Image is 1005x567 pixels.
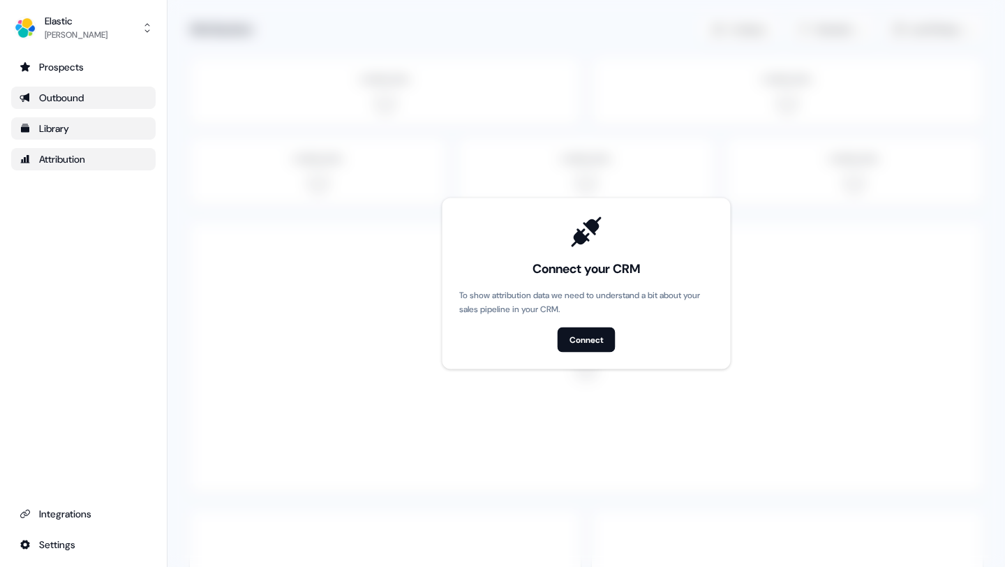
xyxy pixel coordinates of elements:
[20,121,147,135] div: Library
[11,56,156,78] a: Go to prospects
[20,152,147,166] div: Attribution
[20,91,147,105] div: Outbound
[20,507,147,521] div: Integrations
[11,503,156,525] a: Go to integrations
[11,148,156,170] a: Go to attribution
[459,288,714,316] p: To show attribution data we need to understand a bit about your sales pipeline in your CRM.
[20,538,147,552] div: Settings
[533,260,640,277] div: Connect your CRM
[11,533,156,556] a: Go to integrations
[569,333,604,347] div: Connect
[558,327,616,353] button: Connect
[11,117,156,140] a: Go to templates
[11,87,156,109] a: Go to outbound experience
[45,28,107,42] div: [PERSON_NAME]
[11,11,156,45] button: Elastic[PERSON_NAME]
[20,60,147,74] div: Prospects
[45,14,107,28] div: Elastic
